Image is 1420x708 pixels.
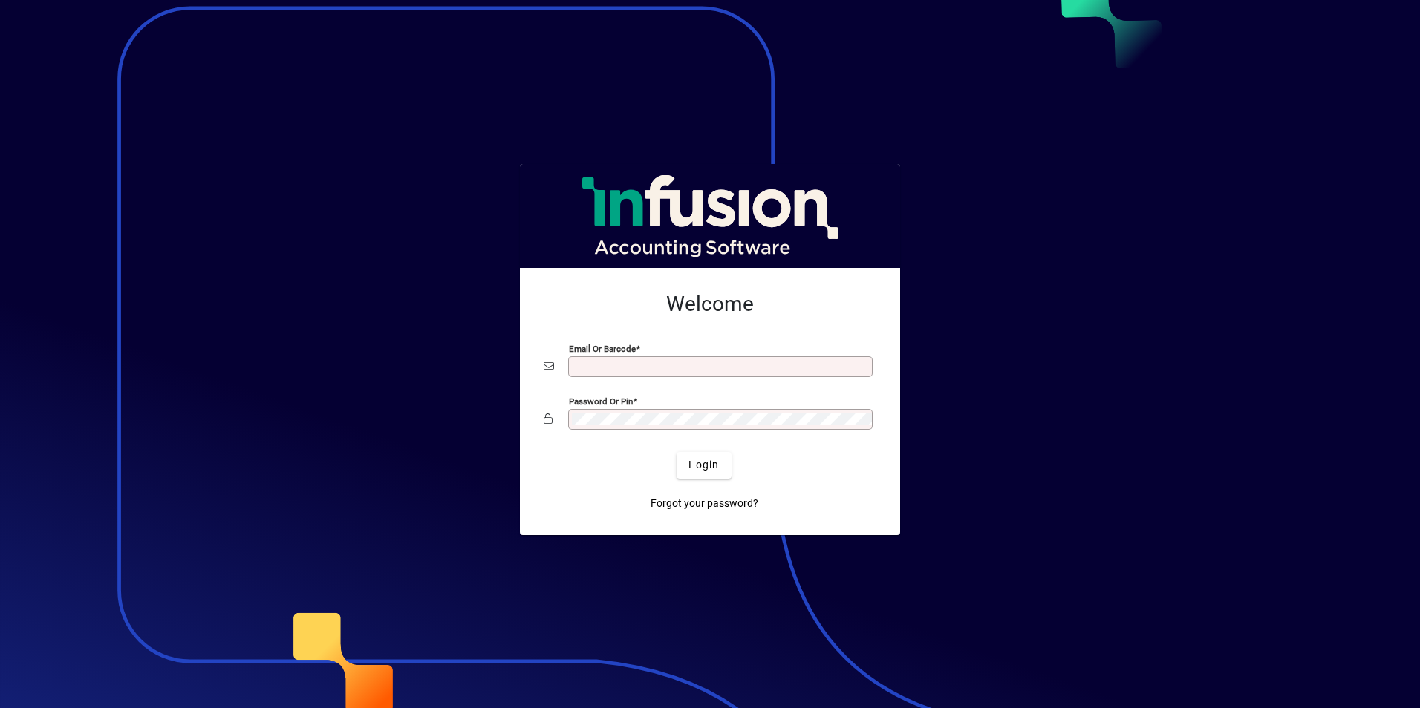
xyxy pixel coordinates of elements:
h2: Welcome [544,292,876,317]
mat-label: Password or Pin [569,396,633,406]
span: Login [688,457,719,473]
mat-label: Email or Barcode [569,343,636,353]
button: Login [677,452,731,479]
a: Forgot your password? [645,491,764,517]
span: Forgot your password? [651,496,758,511]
